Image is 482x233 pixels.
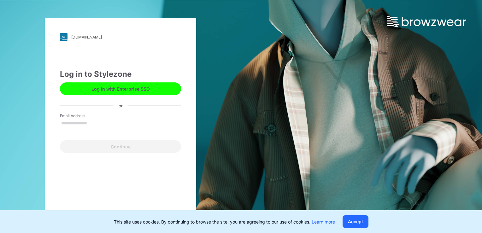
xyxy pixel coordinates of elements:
[312,219,335,224] a: Learn more
[343,215,368,228] button: Accept
[60,33,181,41] a: [DOMAIN_NAME]
[60,82,181,95] button: Log in with Enterprise SSO
[60,33,68,41] img: svg+xml;base64,PHN2ZyB3aWR0aD0iMjgiIGhlaWdodD0iMjgiIHZpZXdCb3g9IjAgMCAyOCAyOCIgZmlsbD0ibm9uZSIgeG...
[114,218,335,225] p: This site uses cookies. By continuing to browse the site, you are agreeing to our use of cookies.
[387,16,466,27] img: browzwear-logo.73288ffb.svg
[114,102,128,109] div: or
[60,113,104,119] label: Email Address
[60,69,181,80] div: Log in to Stylezone
[71,35,102,39] div: [DOMAIN_NAME]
